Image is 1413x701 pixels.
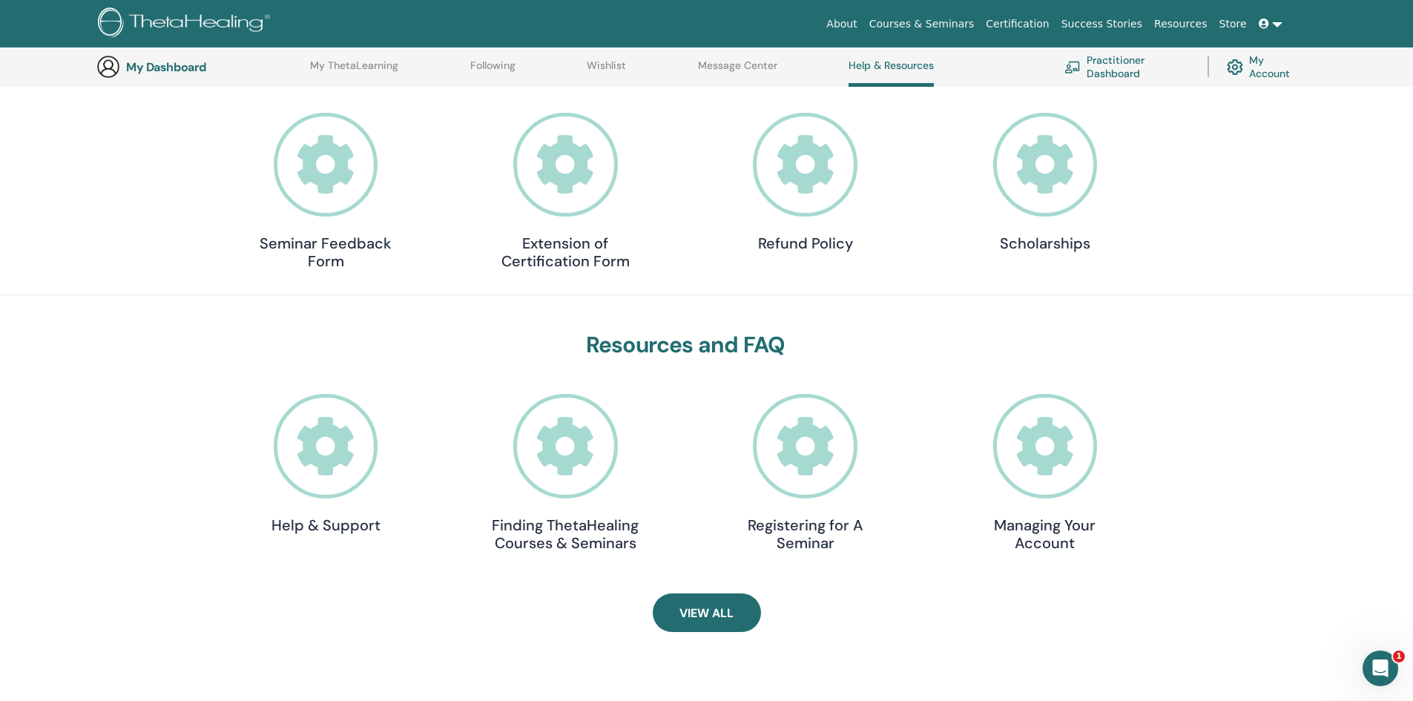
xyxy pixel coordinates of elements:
[126,60,274,74] h3: My Dashboard
[653,593,761,632] a: View All
[491,234,639,270] h4: Extension of Certification Form
[491,113,639,271] a: Extension of Certification Form
[98,7,275,41] img: logo.png
[491,516,639,552] h4: Finding ThetaHealing Courses & Seminars
[587,59,626,83] a: Wishlist
[251,394,400,534] a: Help & Support
[1064,61,1081,73] img: chalkboard-teacher.svg
[1213,10,1253,38] a: Store
[310,59,398,83] a: My ThetaLearning
[1148,10,1213,38] a: Resources
[731,234,880,252] h4: Refund Policy
[679,605,734,621] span: View All
[731,516,880,552] h4: Registering for A Seminar
[1363,651,1398,686] iframe: Intercom live chat
[971,516,1119,552] h4: Managing Your Account
[1227,56,1243,79] img: cog.svg
[96,55,120,79] img: generic-user-icon.jpg
[1227,50,1302,83] a: My Account
[470,59,516,83] a: Following
[971,113,1119,253] a: Scholarships
[820,10,863,38] a: About
[1055,10,1148,38] a: Success Stories
[251,234,400,270] h4: Seminar Feedback Form
[251,516,400,534] h4: Help & Support
[731,113,880,253] a: Refund Policy
[980,10,1055,38] a: Certification
[251,113,400,271] a: Seminar Feedback Form
[698,59,777,83] a: Message Center
[1064,50,1190,83] a: Practitioner Dashboard
[251,332,1119,358] h3: Resources and FAQ
[491,394,639,552] a: Finding ThetaHealing Courses & Seminars
[863,10,981,38] a: Courses & Seminars
[971,394,1119,552] a: Managing Your Account
[1393,651,1405,662] span: 1
[971,234,1119,252] h4: Scholarships
[731,394,880,552] a: Registering for A Seminar
[849,59,934,87] a: Help & Resources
